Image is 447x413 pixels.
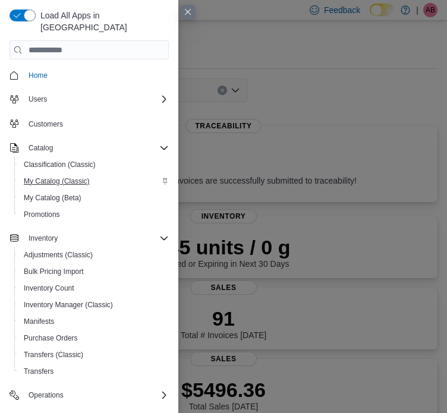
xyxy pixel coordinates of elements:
[19,314,59,329] a: Manifests
[24,92,52,106] button: Users
[14,363,174,380] button: Transfers
[14,206,174,223] button: Promotions
[19,348,169,362] span: Transfers (Classic)
[24,367,53,376] span: Transfers
[5,115,174,132] button: Customers
[19,281,79,295] a: Inventory Count
[29,234,58,243] span: Inventory
[29,94,47,104] span: Users
[14,297,174,313] button: Inventory Manager (Classic)
[24,283,74,293] span: Inventory Count
[24,68,52,83] a: Home
[19,281,169,295] span: Inventory Count
[24,193,81,203] span: My Catalog (Beta)
[5,140,174,156] button: Catalog
[14,346,174,363] button: Transfers (Classic)
[14,156,174,173] button: Classification (Classic)
[5,230,174,247] button: Inventory
[29,119,63,129] span: Customers
[14,247,174,263] button: Adjustments (Classic)
[19,174,95,188] a: My Catalog (Classic)
[24,350,83,360] span: Transfers (Classic)
[29,71,48,80] span: Home
[24,250,93,260] span: Adjustments (Classic)
[19,364,58,379] a: Transfers
[19,364,169,379] span: Transfers
[24,141,169,155] span: Catalog
[14,190,174,206] button: My Catalog (Beta)
[24,92,169,106] span: Users
[24,141,58,155] button: Catalog
[19,264,89,279] a: Bulk Pricing Import
[14,280,174,297] button: Inventory Count
[19,298,169,312] span: Inventory Manager (Classic)
[24,388,68,402] button: Operations
[19,314,169,329] span: Manifests
[14,330,174,346] button: Purchase Orders
[24,300,113,310] span: Inventory Manager (Classic)
[181,5,195,19] button: Close this dialog
[19,331,169,345] span: Purchase Orders
[19,248,97,262] a: Adjustments (Classic)
[19,248,169,262] span: Adjustments (Classic)
[36,10,169,33] span: Load All Apps in [GEOGRAPHIC_DATA]
[24,231,169,245] span: Inventory
[29,390,64,400] span: Operations
[24,231,62,245] button: Inventory
[24,317,54,326] span: Manifests
[19,331,83,345] a: Purchase Orders
[29,143,53,153] span: Catalog
[19,207,169,222] span: Promotions
[19,157,169,172] span: Classification (Classic)
[19,157,100,172] a: Classification (Classic)
[5,91,174,108] button: Users
[14,173,174,190] button: My Catalog (Classic)
[19,191,86,205] a: My Catalog (Beta)
[14,313,174,330] button: Manifests
[5,387,174,403] button: Operations
[24,176,90,186] span: My Catalog (Classic)
[14,263,174,280] button: Bulk Pricing Import
[19,191,169,205] span: My Catalog (Beta)
[24,388,169,402] span: Operations
[19,348,88,362] a: Transfers (Classic)
[19,264,169,279] span: Bulk Pricing Import
[5,67,174,84] button: Home
[19,174,169,188] span: My Catalog (Classic)
[19,298,118,312] a: Inventory Manager (Classic)
[24,210,60,219] span: Promotions
[24,116,169,131] span: Customers
[24,68,169,83] span: Home
[24,160,96,169] span: Classification (Classic)
[24,333,78,343] span: Purchase Orders
[24,117,68,131] a: Customers
[19,207,65,222] a: Promotions
[24,267,84,276] span: Bulk Pricing Import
